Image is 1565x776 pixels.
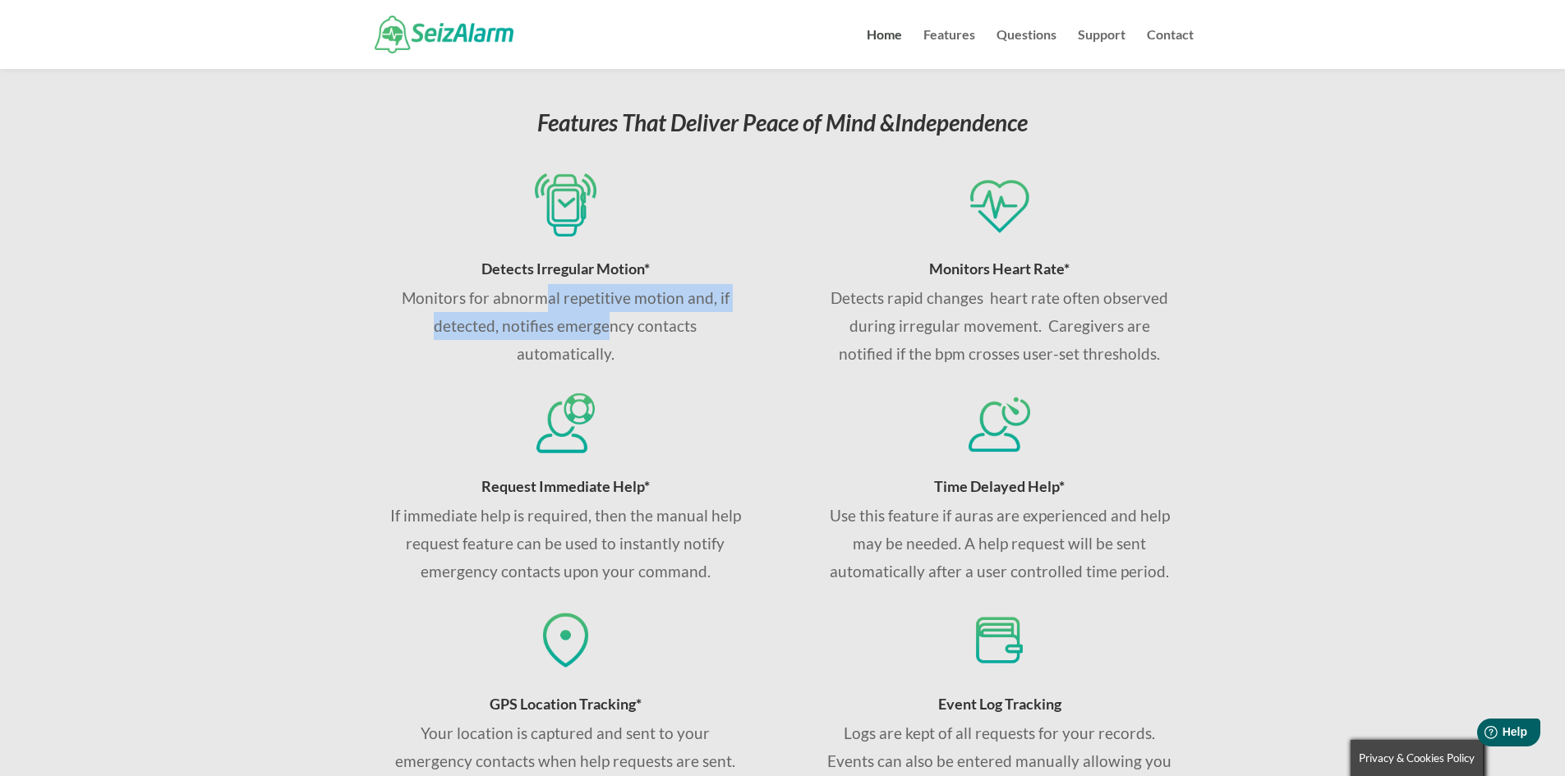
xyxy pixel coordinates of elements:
a: Questions [997,29,1056,69]
a: Support [1078,29,1125,69]
span: Time Delayed Help* [934,477,1065,495]
span: GPS Location Tracking* [490,695,642,713]
a: Contact [1147,29,1194,69]
img: SeizAlarm [375,16,513,53]
span: Detects Irregular Motion* [481,259,650,278]
p: If immediate help is required, then the manual help request feature can be used to instantly noti... [389,502,742,586]
img: Request help if you think you are going to have a seizure [969,391,1029,454]
span: Privacy & Cookies Policy [1359,751,1475,765]
a: Features [923,29,975,69]
p: Monitors for abnormal repetitive motion and, if detected, notifies emergency contacts automatically. [389,284,742,369]
img: GPS coordinates sent to contacts if seizure is detected [535,608,596,672]
p: Detects rapid changes heart rate often observed during irregular movement. Caregivers are notifie... [823,284,1176,369]
a: Home [867,29,902,69]
span: Event Log Tracking [938,695,1061,713]
em: Features That Deliver Peace of Mind & [537,108,1028,136]
span: Independence [895,108,1028,136]
img: Detects seizures via iPhone and Apple Watch sensors [535,173,596,236]
span: Monitors Heart Rate* [929,259,1070,278]
img: Monitors for seizures using heart rate [969,173,1029,236]
iframe: Help widget launcher [1419,712,1547,758]
img: Request immediate help if you think you'll have a sizure [535,391,596,454]
p: Use this feature if auras are experienced and help may be needed. A help request will be sent aut... [823,502,1176,586]
span: Request Immediate Help* [481,477,650,495]
img: Track seizure events for your records and share with your doctor [969,608,1029,672]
